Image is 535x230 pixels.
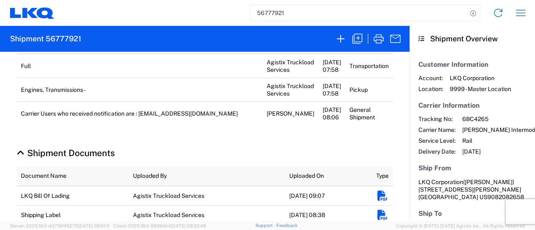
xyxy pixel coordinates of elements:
[396,222,525,230] span: Copyright © [DATE]-[DATE] Agistix Inc., All Rights Reserved
[418,101,526,109] h5: Carrier Information
[17,205,129,225] td: Shipping Label
[418,85,443,93] span: Location:
[450,74,511,82] span: LKQ Corporation
[345,101,393,125] td: General Shipment
[10,223,110,228] span: Server: 2025.18.0-dd719145275
[78,223,110,228] span: [DATE] 09:51:11
[113,223,206,228] span: Client: 2025.18.0-9839db4
[418,61,526,68] h5: Customer Information
[318,101,345,125] td: [DATE] 08:06
[255,223,276,228] a: Support
[10,34,81,44] h2: Shipment 56777921
[17,186,129,206] td: LKQ Bill Of Lading
[450,85,511,93] span: 9999 - Master Location
[418,74,443,82] span: Account:
[285,166,372,186] th: Uploaded On
[410,26,535,52] header: Shipment Overview
[418,179,463,185] span: LKQ Corporation
[262,101,318,125] td: [PERSON_NAME]
[276,223,298,228] a: Feedback
[17,101,262,125] td: Carrier Users who received notification are : [EMAIL_ADDRESS][DOMAIN_NAME]
[487,194,524,200] span: 9082082658
[418,126,456,134] span: Carrier Name:
[418,137,456,144] span: Service Level:
[318,78,345,101] td: [DATE] 07:58
[345,78,393,101] td: Pickup
[377,210,388,220] em: Download
[129,166,285,186] th: Uploaded By
[377,191,388,201] em: Download
[129,186,285,206] td: Agistix Truckload Services
[418,210,526,217] h5: Ship To
[418,115,456,123] span: Tracking No:
[251,5,467,21] input: Shipment, tracking or reference number
[418,164,526,172] h5: Ship From
[285,186,372,206] td: [DATE] 09:07
[17,78,262,101] td: Engines, Transmissions -
[418,186,521,193] span: [STREET_ADDRESS][PERSON_NAME]
[17,30,393,125] table: Shipment Notes
[17,166,129,186] th: Document Name
[372,166,393,186] th: Type
[17,148,115,158] a: Hide Details
[463,179,514,185] span: ([PERSON_NAME])
[262,78,318,101] td: Agistix Truckload Services
[418,178,526,201] address: [GEOGRAPHIC_DATA] US
[171,223,206,228] span: [DATE] 09:32:48
[17,54,262,78] td: Full
[17,166,393,225] table: Shipment Documents
[318,54,345,78] td: [DATE] 07:58
[345,54,393,78] td: Transportation
[285,205,372,225] td: [DATE] 08:38
[129,205,285,225] td: Agistix Truckload Services
[418,148,456,155] span: Delivery Date:
[262,54,318,78] td: Agistix Truckload Services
